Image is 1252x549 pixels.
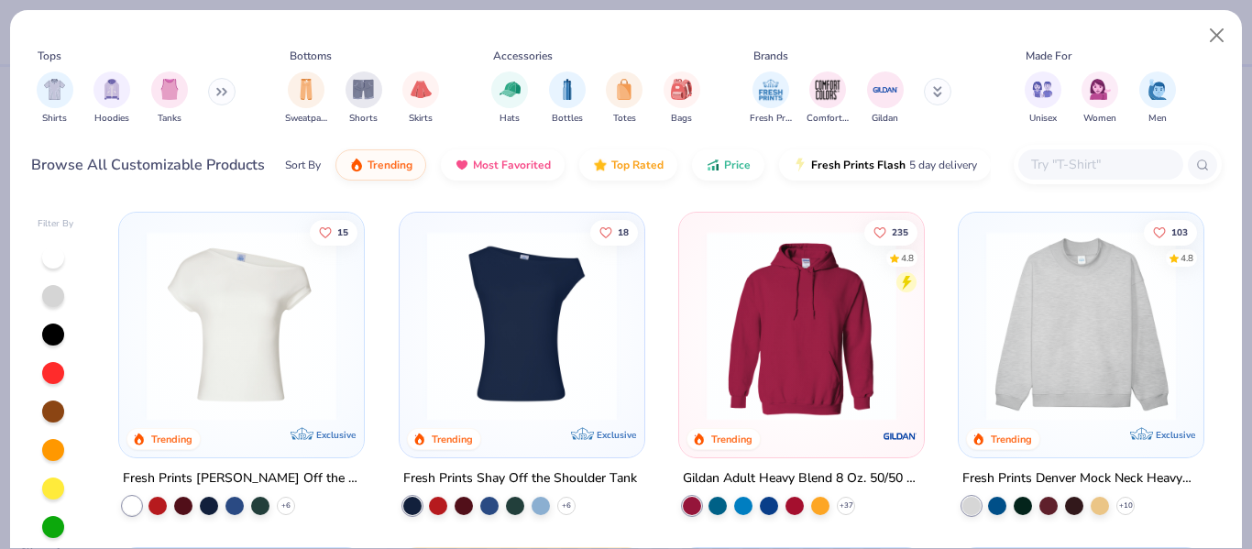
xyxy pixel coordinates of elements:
[593,158,608,172] img: TopRated.gif
[901,251,914,265] div: 4.8
[617,227,628,236] span: 18
[317,429,357,441] span: Exclusive
[611,158,664,172] span: Top Rated
[552,112,583,126] span: Bottles
[1026,48,1071,64] div: Made For
[38,217,74,231] div: Filter By
[882,418,918,455] img: Gildan logo
[1083,112,1116,126] span: Women
[606,71,642,126] div: filter for Totes
[549,71,586,126] div: filter for Bottles
[346,71,382,126] button: filter button
[31,154,265,176] div: Browse All Customizable Products
[285,71,327,126] button: filter button
[549,71,586,126] button: filter button
[562,500,571,511] span: + 6
[757,76,785,104] img: Fresh Prints Image
[411,79,432,100] img: Skirts Image
[285,157,321,173] div: Sort By
[491,71,528,126] div: filter for Hats
[807,71,849,126] div: filter for Comfort Colors
[349,112,378,126] span: Shorts
[1032,79,1053,100] img: Unisex Image
[455,158,469,172] img: most_fav.gif
[1200,18,1235,53] button: Close
[872,76,899,104] img: Gildan Image
[102,79,122,100] img: Hoodies Image
[1139,71,1176,126] button: filter button
[1139,71,1176,126] div: filter for Men
[418,231,626,421] img: 5716b33b-ee27-473a-ad8a-9b8687048459
[159,79,180,100] img: Tanks Image
[441,149,565,181] button: Most Favorited
[867,71,904,126] button: filter button
[94,112,129,126] span: Hoodies
[909,155,977,176] span: 5 day delivery
[368,158,412,172] span: Trending
[310,219,357,245] button: Like
[962,467,1200,490] div: Fresh Prints Denver Mock Neck Heavyweight Sweatshirt
[290,48,332,64] div: Bottoms
[692,149,764,181] button: Price
[1082,71,1118,126] div: filter for Women
[807,71,849,126] button: filter button
[500,112,520,126] span: Hats
[664,71,700,126] button: filter button
[589,219,637,245] button: Like
[500,79,521,100] img: Hats Image
[402,71,439,126] button: filter button
[337,227,348,236] span: 15
[613,112,636,126] span: Totes
[867,71,904,126] div: filter for Gildan
[1082,71,1118,126] button: filter button
[977,231,1185,421] img: f5d85501-0dbb-4ee4-b115-c08fa3845d83
[403,467,637,490] div: Fresh Prints Shay Off the Shoulder Tank
[93,71,130,126] div: filter for Hoodies
[137,231,346,421] img: a1c94bf0-cbc2-4c5c-96ec-cab3b8502a7f
[346,71,382,126] div: filter for Shorts
[285,112,327,126] span: Sweatpants
[807,112,849,126] span: Comfort Colors
[1025,71,1061,126] div: filter for Unisex
[93,71,130,126] button: filter button
[42,112,67,126] span: Shirts
[697,231,906,421] img: 01756b78-01f6-4cc6-8d8a-3c30c1a0c8ac
[409,112,433,126] span: Skirts
[1144,219,1197,245] button: Like
[37,71,73,126] button: filter button
[335,149,426,181] button: Trending
[892,227,908,236] span: 235
[281,500,291,511] span: + 6
[151,71,188,126] button: filter button
[839,500,852,511] span: + 37
[44,79,65,100] img: Shirts Image
[664,71,700,126] div: filter for Bags
[793,158,807,172] img: flash.gif
[579,149,677,181] button: Top Rated
[1148,112,1167,126] span: Men
[296,79,316,100] img: Sweatpants Image
[597,429,636,441] span: Exclusive
[1029,154,1170,175] input: Try "T-Shirt"
[151,71,188,126] div: filter for Tanks
[473,158,551,172] span: Most Favorited
[906,231,1114,421] img: a164e800-7022-4571-a324-30c76f641635
[123,467,360,490] div: Fresh Prints [PERSON_NAME] Off the Shoulder Top
[753,48,788,64] div: Brands
[1090,79,1111,100] img: Women Image
[37,71,73,126] div: filter for Shirts
[671,79,691,100] img: Bags Image
[38,48,61,64] div: Tops
[626,231,834,421] img: af1e0f41-62ea-4e8f-9b2b-c8bb59fc549d
[349,158,364,172] img: trending.gif
[557,79,577,100] img: Bottles Image
[750,71,792,126] div: filter for Fresh Prints
[671,112,692,126] span: Bags
[779,149,991,181] button: Fresh Prints Flash5 day delivery
[811,158,906,172] span: Fresh Prints Flash
[1181,251,1193,265] div: 4.8
[1148,79,1168,100] img: Men Image
[158,112,181,126] span: Tanks
[1029,112,1057,126] span: Unisex
[750,112,792,126] span: Fresh Prints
